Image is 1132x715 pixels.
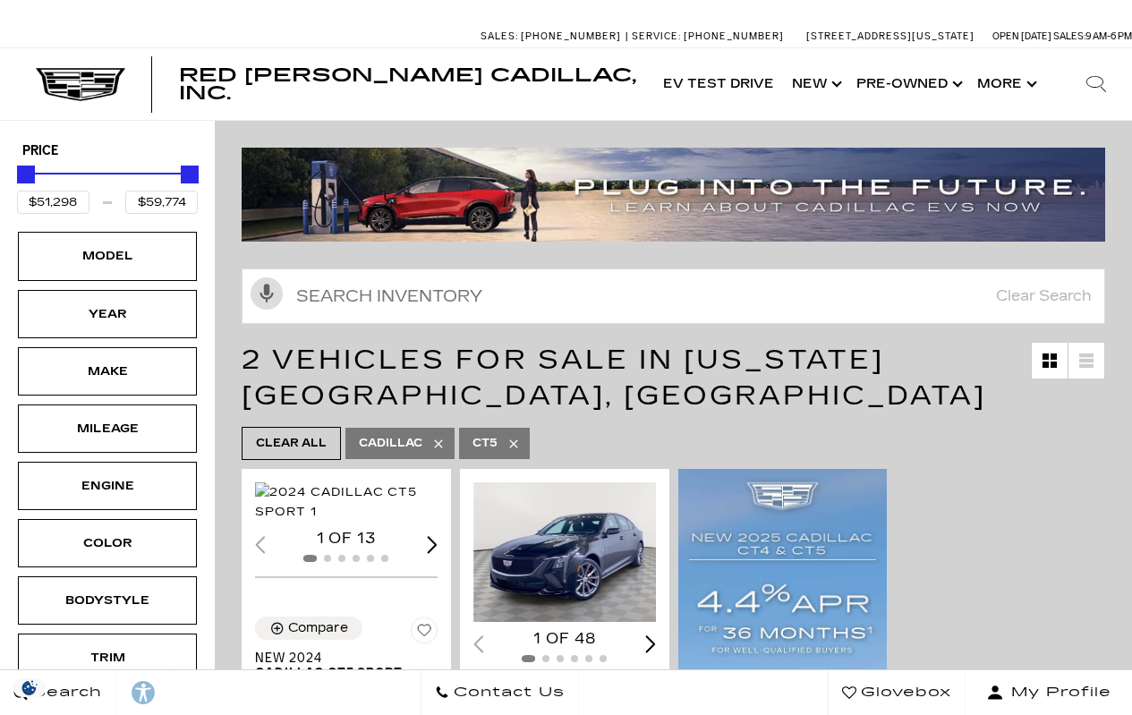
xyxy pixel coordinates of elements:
[63,362,152,381] div: Make
[359,432,422,455] span: Cadillac
[255,529,438,549] div: 1 of 13
[783,48,847,120] a: New
[63,591,152,610] div: Bodystyle
[63,304,152,324] div: Year
[847,48,968,120] a: Pre-Owned
[626,31,788,41] a: Service: [PHONE_NUMBER]
[242,344,986,412] span: 2 Vehicles for Sale in [US_STATE][GEOGRAPHIC_DATA], [GEOGRAPHIC_DATA]
[684,30,784,42] span: [PHONE_NUMBER]
[28,680,102,705] span: Search
[421,670,579,715] a: Contact Us
[856,680,951,705] span: Glovebox
[125,191,198,214] input: Maximum
[968,48,1043,120] button: More
[992,30,1051,42] span: Open [DATE]
[473,482,660,622] div: 1 / 2
[36,68,125,102] img: Cadillac Dark Logo with Cadillac White Text
[288,620,348,636] div: Compare
[1004,680,1111,705] span: My Profile
[18,404,197,453] div: MileageMileage
[18,347,197,396] div: MakeMake
[473,629,656,649] div: 1 of 48
[966,670,1132,715] button: Open user profile menu
[481,30,518,42] span: Sales:
[255,617,362,640] button: Compare Vehicle
[411,617,438,651] button: Save Vehicle
[654,48,783,120] a: EV Test Drive
[18,576,197,625] div: BodystyleBodystyle
[242,148,1119,242] img: ev-blog-post-banners4
[645,635,656,652] div: Next slide
[22,143,192,159] h5: Price
[63,648,152,668] div: Trim
[256,432,327,455] span: Clear All
[251,277,283,310] svg: Click to toggle on voice search
[18,519,197,567] div: ColorColor
[427,536,438,553] div: Next slide
[255,651,424,666] span: New 2024
[18,634,197,682] div: TrimTrim
[63,476,152,496] div: Engine
[806,30,975,42] a: [STREET_ADDRESS][US_STATE]
[17,159,198,214] div: Price
[9,678,50,697] section: Click to Open Cookie Consent Modal
[472,432,498,455] span: CT5
[828,670,966,715] a: Glovebox
[179,64,636,104] span: Red [PERSON_NAME] Cadillac, Inc.
[255,651,438,681] a: New 2024Cadillac CT5 Sport
[1085,30,1132,42] span: 9 AM-6 PM
[255,482,441,522] img: 2024 Cadillac CT5 Sport 1
[18,290,197,338] div: YearYear
[63,419,152,438] div: Mileage
[521,30,621,42] span: [PHONE_NUMBER]
[18,232,197,280] div: ModelModel
[63,533,152,553] div: Color
[632,30,681,42] span: Service:
[473,482,660,622] img: 2025 Cadillac CT5 Sport 1
[255,666,424,681] span: Cadillac CT5 Sport
[449,680,565,705] span: Contact Us
[181,166,199,183] div: Maximum Price
[9,678,50,697] img: Opt-Out Icon
[242,268,1105,324] input: Search Inventory
[481,31,626,41] a: Sales: [PHONE_NUMBER]
[179,66,636,102] a: Red [PERSON_NAME] Cadillac, Inc.
[17,166,35,183] div: Minimum Price
[18,462,197,510] div: EngineEngine
[255,482,441,522] div: 1 / 2
[1053,30,1085,42] span: Sales:
[63,246,152,266] div: Model
[17,191,89,214] input: Minimum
